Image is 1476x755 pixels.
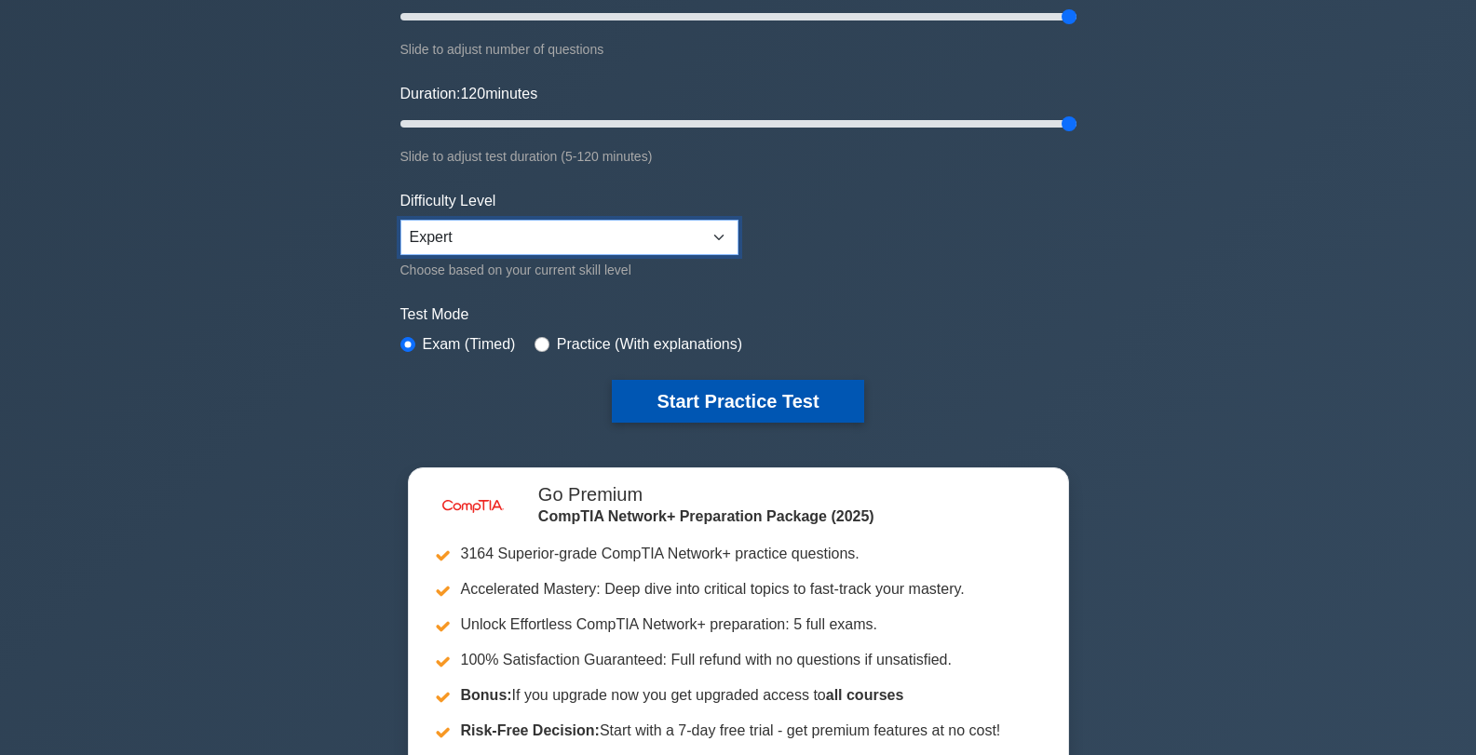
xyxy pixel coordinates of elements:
span: 120 [460,86,485,101]
label: Exam (Timed) [423,333,516,356]
label: Difficulty Level [400,190,496,212]
div: Slide to adjust number of questions [400,38,1077,61]
div: Slide to adjust test duration (5-120 minutes) [400,145,1077,168]
label: Practice (With explanations) [557,333,742,356]
label: Duration: minutes [400,83,538,105]
button: Start Practice Test [612,380,863,423]
div: Choose based on your current skill level [400,259,738,281]
label: Test Mode [400,303,1077,326]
